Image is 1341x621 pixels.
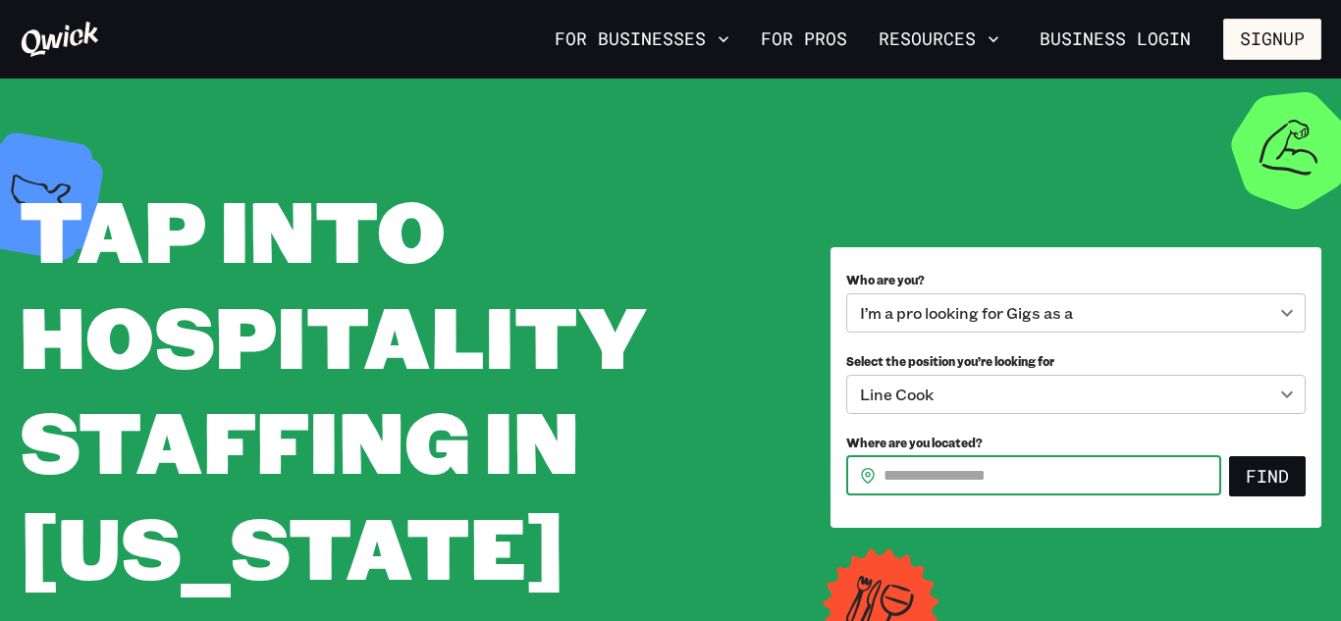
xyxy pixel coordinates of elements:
[871,23,1007,56] button: Resources
[846,353,1054,369] span: Select the position you’re looking for
[846,375,1306,414] div: Line Cook
[547,23,737,56] button: For Businesses
[1023,19,1207,60] a: Business Login
[846,435,983,450] span: Where are you located?
[20,173,646,602] span: Tap into Hospitality Staffing in [US_STATE]
[846,293,1306,333] div: I’m a pro looking for Gigs as a
[1223,19,1321,60] button: Signup
[1229,456,1306,497] button: Find
[753,23,855,56] a: For Pros
[846,272,925,287] span: Who are you?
